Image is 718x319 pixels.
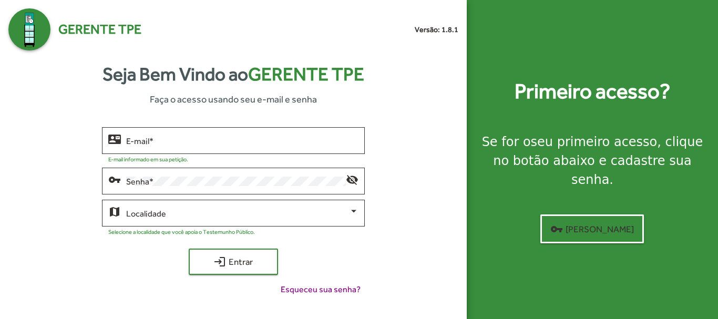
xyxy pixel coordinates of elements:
[189,249,278,275] button: Entrar
[102,60,364,88] strong: Seja Bem Vindo ao
[108,173,121,186] mat-icon: vpn_key
[248,64,364,85] span: Gerente TPE
[108,229,255,235] mat-hint: Selecione a localidade que você apoia o Testemunho Público.
[108,205,121,218] mat-icon: map
[108,132,121,145] mat-icon: contact_mail
[550,220,634,239] span: [PERSON_NAME]
[346,173,358,186] mat-icon: visibility_off
[198,252,269,271] span: Entrar
[58,19,141,39] span: Gerente TPE
[531,135,658,149] strong: seu primeiro acesso
[550,223,563,235] mat-icon: vpn_key
[281,283,361,296] span: Esqueceu sua senha?
[479,132,705,189] div: Se for o , clique no botão abaixo e cadastre sua senha.
[108,156,188,162] mat-hint: E-mail informado em sua petição.
[8,8,50,50] img: Logo Gerente
[515,76,670,107] strong: Primeiro acesso?
[415,24,458,35] small: Versão: 1.8.1
[540,214,644,243] button: [PERSON_NAME]
[150,92,317,106] span: Faça o acesso usando seu e-mail e senha
[213,255,226,268] mat-icon: login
